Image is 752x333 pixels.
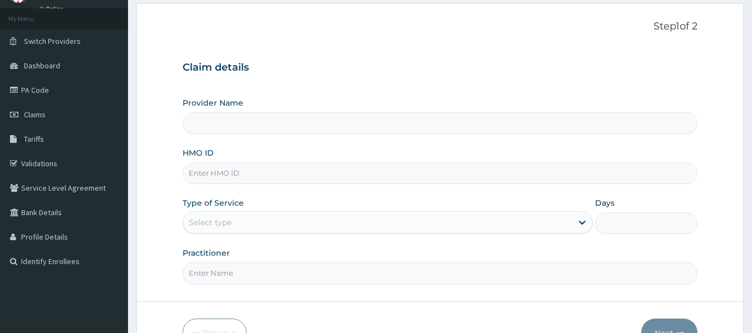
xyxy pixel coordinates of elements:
[24,134,44,144] span: Tariffs
[189,217,232,228] div: Select type
[39,5,66,13] a: Online
[183,62,698,74] h3: Claim details
[183,97,243,108] label: Provider Name
[183,21,698,33] p: Step 1 of 2
[24,61,60,71] span: Dashboard
[183,197,244,208] label: Type of Service
[183,262,698,284] input: Enter Name
[24,36,81,46] span: Switch Providers
[183,247,230,259] label: Practitioner
[595,197,615,208] label: Days
[183,162,698,184] input: Enter HMO ID
[24,110,46,120] span: Claims
[183,147,214,158] label: HMO ID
